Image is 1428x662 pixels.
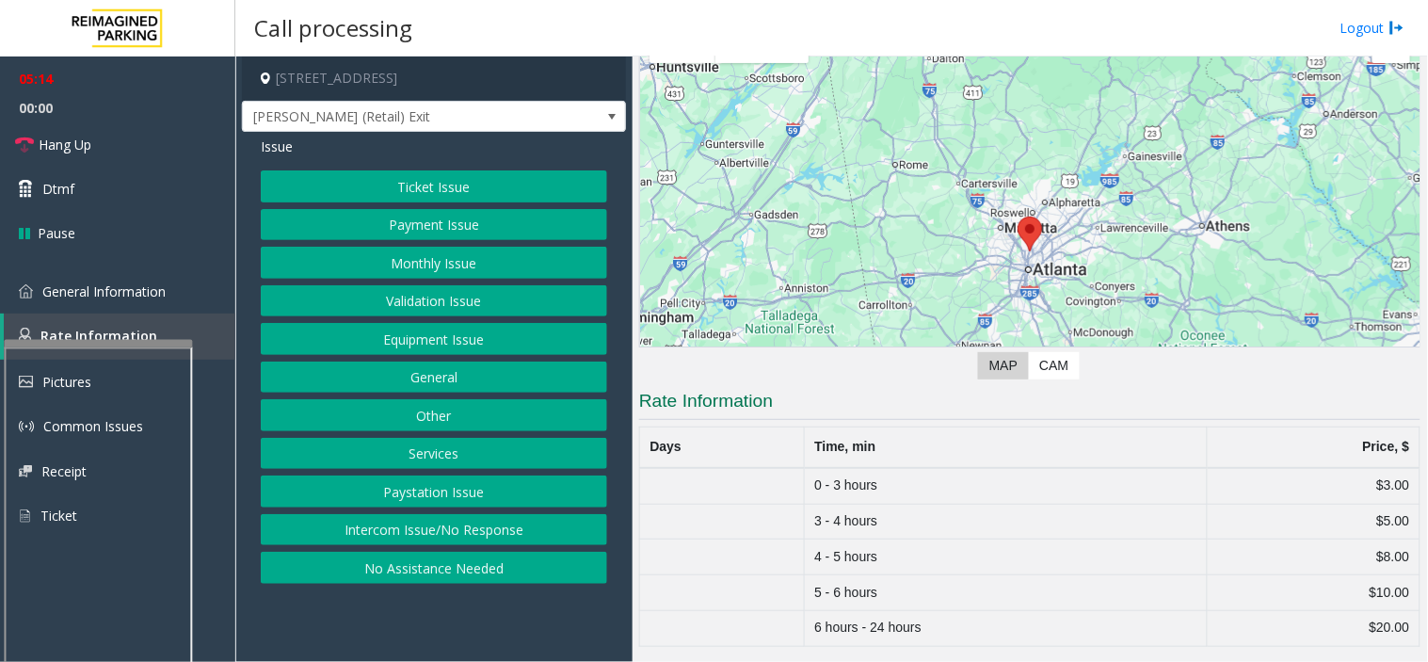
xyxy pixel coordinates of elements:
[261,476,607,508] button: Paystation Issue
[804,540,1207,575] td: 4 - 5 hours
[1018,217,1042,251] div: 3005 Peachtree Road Northeast, Atlanta, GA
[640,427,805,468] th: Days
[261,438,607,470] button: Services
[39,135,91,154] span: Hang Up
[261,209,607,241] button: Payment Issue
[1207,540,1420,575] td: $8.00
[804,575,1207,611] td: 5 - 6 hours
[261,323,607,355] button: Equipment Issue
[243,102,549,132] span: [PERSON_NAME] (Retail) Exit
[242,57,626,101] h4: [STREET_ADDRESS]
[639,389,1420,420] h3: Rate Information
[804,610,1207,646] td: 6 hours - 24 hours
[261,170,607,202] button: Ticket Issue
[1207,468,1420,504] td: $3.00
[261,399,607,431] button: Other
[261,137,293,156] span: Issue
[804,468,1207,504] td: 0 - 3 hours
[1389,18,1404,38] img: logout
[4,314,235,360] a: Rate Information
[40,327,157,345] span: Rate Information
[261,285,607,317] button: Validation Issue
[261,514,607,546] button: Intercom Issue/No Response
[38,223,75,243] span: Pause
[804,427,1207,468] th: Time, min
[245,5,422,51] h3: Call processing
[261,247,607,279] button: Monthly Issue
[42,179,74,199] span: Dtmf
[261,552,607,584] button: No Assistance Needed
[261,362,607,394] button: General
[19,328,31,345] img: 'icon'
[1207,427,1420,468] th: Price, $
[42,283,166,300] span: General Information
[1207,575,1420,611] td: $10.00
[978,352,1029,379] label: Map
[19,284,33,299] img: 'icon'
[1207,610,1420,646] td: $20.00
[1340,18,1404,38] a: Logout
[804,504,1207,540] td: 3 - 4 hours
[1207,504,1420,540] td: $5.00
[1028,352,1080,379] label: CAM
